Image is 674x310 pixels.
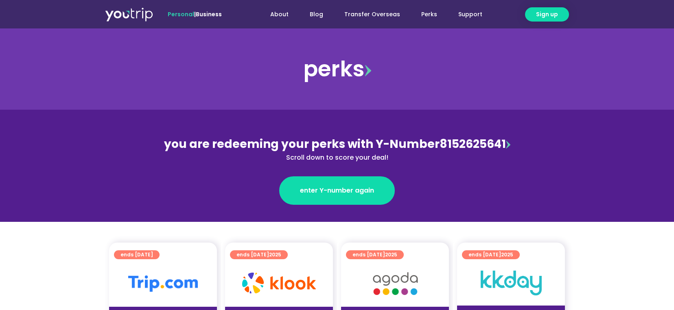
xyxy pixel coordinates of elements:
[160,153,514,163] div: Scroll down to score your deal!
[300,186,374,195] span: enter Y-number again
[244,7,493,22] nav: Menu
[525,7,569,22] a: Sign up
[501,251,513,258] span: 2025
[448,7,493,22] a: Support
[462,250,520,259] a: ends [DATE]2025
[260,7,299,22] a: About
[385,251,397,258] span: 2025
[168,10,194,18] span: Personal
[299,7,334,22] a: Blog
[164,136,440,152] span: you are redeeming your perks with Y-Number
[269,251,281,258] span: 2025
[196,10,222,18] a: Business
[120,250,153,259] span: ends [DATE]
[536,10,558,19] span: Sign up
[468,250,513,259] span: ends [DATE]
[346,250,404,259] a: ends [DATE]2025
[352,250,397,259] span: ends [DATE]
[334,7,411,22] a: Transfer Overseas
[279,176,395,205] a: enter Y-number again
[236,250,281,259] span: ends [DATE]
[114,250,160,259] a: ends [DATE]
[160,136,514,163] div: 8152625641
[411,7,448,22] a: Perks
[168,10,222,18] span: |
[230,250,288,259] a: ends [DATE]2025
